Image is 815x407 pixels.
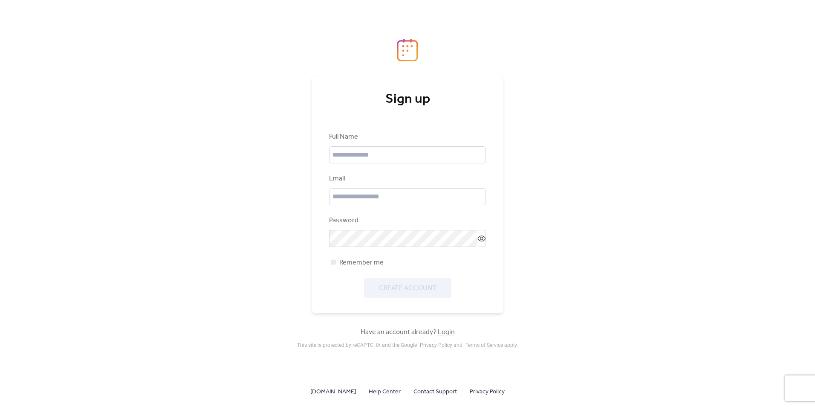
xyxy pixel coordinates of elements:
[329,91,486,108] div: Sign up
[465,342,503,348] a: Terms of Service
[413,387,457,397] span: Contact Support
[310,386,356,397] a: [DOMAIN_NAME]
[420,342,452,348] a: Privacy Policy
[369,386,401,397] a: Help Center
[413,386,457,397] a: Contact Support
[329,215,484,226] div: Password
[470,387,505,397] span: Privacy Policy
[361,327,455,337] span: Have an account already?
[339,258,384,268] span: Remember me
[310,387,356,397] span: [DOMAIN_NAME]
[329,132,484,142] div: Full Name
[369,387,401,397] span: Help Center
[297,342,518,348] div: This site is protected by reCAPTCHA and the Google and apply .
[329,174,484,184] div: Email
[397,38,418,61] img: logo
[470,386,505,397] a: Privacy Policy
[438,326,455,339] a: Login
